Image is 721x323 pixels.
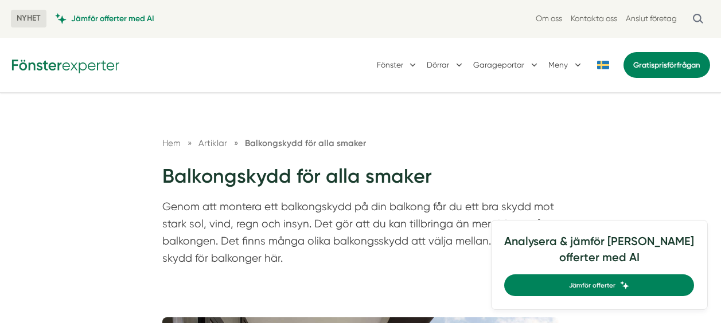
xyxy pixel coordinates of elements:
[633,61,654,69] span: Gratis
[626,13,677,24] a: Anslut företag
[188,136,192,150] span: »
[536,13,562,24] a: Om oss
[571,13,617,24] a: Kontakta oss
[623,52,710,78] a: Gratisprisförfrågan
[198,138,227,148] span: Artiklar
[11,56,120,73] img: Fönsterexperter Logotyp
[548,50,583,79] button: Meny
[427,50,465,79] button: Dörrar
[71,13,154,24] span: Jämför offerter med AI
[245,138,366,148] a: Balkongskydd för alla smaker
[377,50,419,79] button: Fönster
[11,10,46,27] span: NYHET
[162,198,559,272] p: Genom att montera ett balkongskydd på din balkong får du ett bra skydd mot stark sol, vind, regn ...
[162,163,559,198] h1: Balkongskydd för alla smaker
[569,280,615,290] span: Jämför offerter
[162,138,181,148] a: Hem
[234,136,238,150] span: »
[504,234,694,274] h4: Analysera & jämför [PERSON_NAME] offerter med AI
[198,138,229,148] a: Artiklar
[55,13,154,24] a: Jämför offerter med AI
[473,50,540,79] button: Garageportar
[504,274,694,296] a: Jämför offerter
